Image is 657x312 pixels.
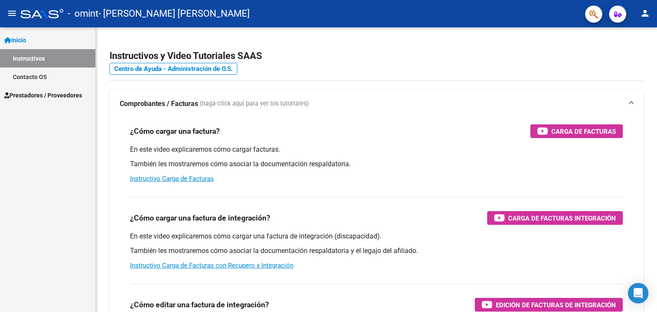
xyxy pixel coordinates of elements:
h3: ¿Cómo editar una factura de integración? [130,299,269,311]
button: Carga de Facturas Integración [487,211,623,225]
h2: Instructivos y Video Tutoriales SAAS [109,48,643,64]
span: Carga de Facturas Integración [508,213,616,224]
p: En este video explicaremos cómo cargar una factura de integración (discapacidad). [130,232,623,241]
h3: ¿Cómo cargar una factura? [130,125,220,137]
button: Carga de Facturas [530,124,623,138]
a: Centro de Ayuda - Administración de O.S. [109,63,237,75]
span: (haga click aquí para ver los tutoriales) [200,99,309,109]
mat-expansion-panel-header: Comprobantes / Facturas (haga click aquí para ver los tutoriales) [109,90,643,118]
strong: Comprobantes / Facturas [120,99,198,109]
span: Inicio [4,35,26,45]
a: Instructivo Carga de Facturas con Recupero x Integración [130,262,293,269]
span: Edición de Facturas de integración [496,300,616,310]
mat-icon: menu [7,8,17,18]
h3: ¿Cómo cargar una factura de integración? [130,212,270,224]
button: Edición de Facturas de integración [475,298,623,312]
span: Carga de Facturas [551,126,616,137]
a: Instructivo Carga de Facturas [130,175,214,182]
p: También les mostraremos cómo asociar la documentación respaldatoria. [130,159,623,169]
span: - omint [68,4,98,23]
div: Open Intercom Messenger [628,283,648,303]
mat-icon: person [640,8,650,18]
span: Prestadores / Proveedores [4,91,82,100]
p: En este video explicaremos cómo cargar facturas. [130,145,623,154]
p: También les mostraremos cómo asociar la documentación respaldatoria y el legajo del afiliado. [130,246,623,256]
span: - [PERSON_NAME] [PERSON_NAME] [98,4,250,23]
